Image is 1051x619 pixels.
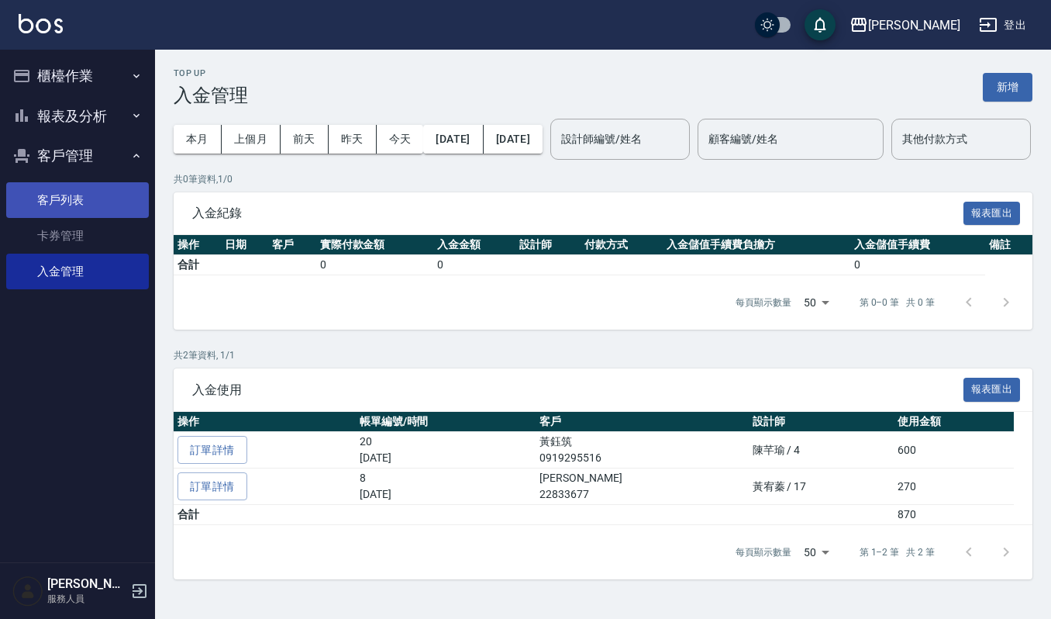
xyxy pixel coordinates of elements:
[356,469,536,505] td: 8
[484,125,543,154] button: [DATE]
[736,296,791,309] p: 每頁顯示數量
[798,531,835,573] div: 50
[963,205,1021,220] a: 報表匯出
[268,235,315,255] th: 客戶
[174,505,356,525] td: 合計
[536,432,748,469] td: 黃鈺筑
[749,412,894,432] th: 設計師
[19,14,63,33] img: Logo
[581,235,663,255] th: 付款方式
[749,469,894,505] td: 黃宥蓁 / 17
[192,382,963,398] span: 入金使用
[805,9,836,40] button: save
[356,412,536,432] th: 帳單編號/時間
[174,85,248,106] h3: 入金管理
[6,218,149,254] a: 卡券管理
[174,348,1032,362] p: 共 2 筆資料, 1 / 1
[894,469,1014,505] td: 270
[973,11,1032,40] button: 登出
[222,125,281,154] button: 上個月
[174,125,222,154] button: 本月
[983,79,1032,94] a: 新增
[329,125,377,154] button: 昨天
[6,136,149,176] button: 客戶管理
[174,172,1032,186] p: 共 0 筆資料, 1 / 0
[433,255,515,275] td: 0
[6,182,149,218] a: 客戶列表
[177,436,247,465] a: 訂單詳情
[536,469,748,505] td: [PERSON_NAME]
[749,432,894,469] td: 陳芊瑜 / 4
[360,450,532,466] p: [DATE]
[377,125,424,154] button: 今天
[47,592,126,606] p: 服務人員
[963,382,1021,396] a: 報表匯出
[6,254,149,289] a: 入金管理
[894,432,1014,469] td: 600
[316,235,433,255] th: 實際付款金額
[221,235,268,255] th: 日期
[985,235,1032,255] th: 備註
[868,16,960,35] div: [PERSON_NAME]
[843,9,967,41] button: [PERSON_NAME]
[281,125,329,154] button: 前天
[894,412,1014,432] th: 使用金額
[860,296,935,309] p: 第 0–0 筆 共 0 筆
[12,576,43,607] img: Person
[423,125,483,154] button: [DATE]
[536,412,748,432] th: 客戶
[850,255,985,275] td: 0
[798,282,835,323] div: 50
[983,73,1032,102] button: 新增
[736,545,791,559] p: 每頁顯示數量
[963,378,1021,402] button: 報表匯出
[663,235,849,255] th: 入金儲值手續費負擔方
[433,235,515,255] th: 入金金額
[963,202,1021,226] button: 報表匯出
[860,545,935,559] p: 第 1–2 筆 共 2 筆
[177,472,247,501] a: 訂單詳情
[47,576,126,592] h5: [PERSON_NAME]
[894,505,1014,525] td: 870
[6,96,149,137] button: 報表及分析
[174,412,356,432] th: 操作
[192,206,963,221] span: 入金紀錄
[316,255,433,275] td: 0
[174,235,221,255] th: 操作
[515,235,581,255] th: 設計師
[174,255,268,275] td: 合計
[356,432,536,469] td: 20
[174,68,248,78] h2: Top Up
[6,56,149,96] button: 櫃檯作業
[539,486,744,503] p: 22833677
[850,235,985,255] th: 入金儲值手續費
[360,486,532,503] p: [DATE]
[539,450,744,466] p: 0919295516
